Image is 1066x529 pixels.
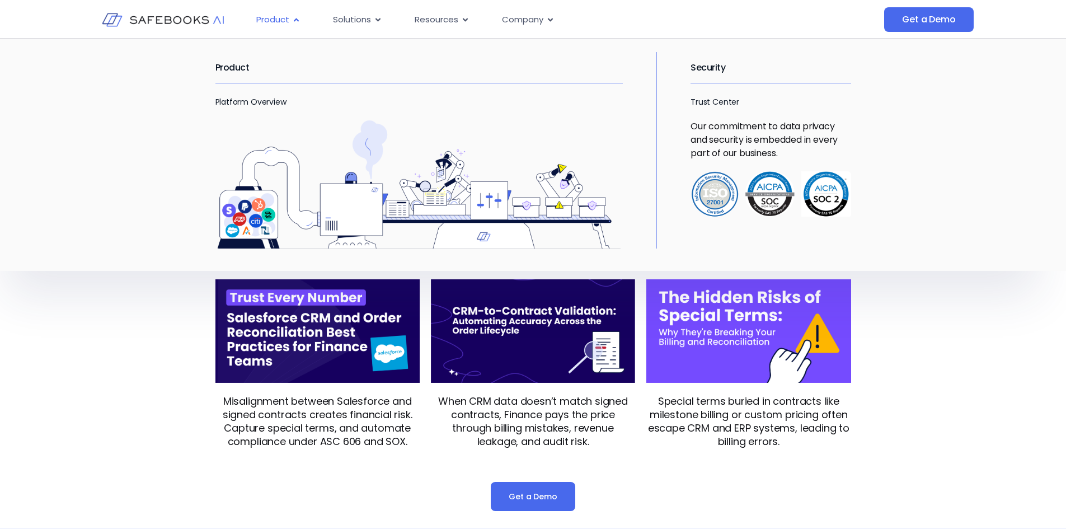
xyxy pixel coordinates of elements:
span: Resources [415,13,458,26]
span: Company [502,13,543,26]
a: Get a Demo [491,482,575,511]
a: Platform Overview [215,96,287,107]
img: Order-to-Cash 11 [646,279,851,383]
p: Misalignment between Salesforce and signed contracts creates financial risk. Capture special term... [215,395,420,448]
h2: Product [215,52,623,83]
h2: Security [691,52,851,83]
span: Get a Demo [509,491,557,502]
span: Solutions [333,13,371,26]
img: Order-to-Cash 10 [431,279,635,383]
span: Product [256,13,289,26]
div: Menu Toggle [247,9,772,31]
nav: Menu [247,9,772,31]
span: Get a Demo [902,14,955,25]
a: Get a Demo [884,7,973,32]
p: When CRM data doesn’t match signed contracts, Finance pays the price through billing mistakes, re... [431,395,635,448]
img: Order-to-Cash 9 [215,279,420,383]
p: Special terms buried in contracts like milestone billing or custom pricing often escape CRM and E... [646,395,851,448]
p: Our commitment to data privacy and security is embedded in every part of our business. [691,120,851,160]
a: Trust Center [691,96,739,107]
